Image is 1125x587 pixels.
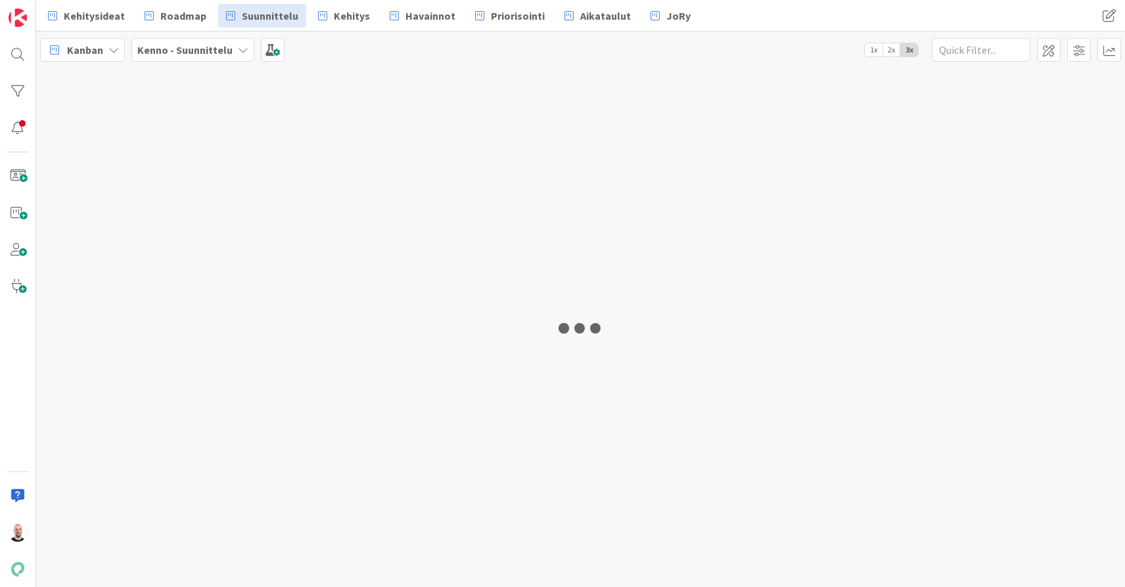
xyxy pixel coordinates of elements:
span: Havainnot [405,8,455,24]
a: JoRy [643,4,699,28]
img: avatar [9,560,27,578]
img: TM [9,523,27,542]
a: Kehitys [310,4,378,28]
a: Suunnittelu [218,4,306,28]
span: 2x [883,43,900,56]
span: JoRy [666,8,691,24]
a: Priorisointi [467,4,553,28]
span: Priorisointi [491,8,545,24]
img: Visit kanbanzone.com [9,9,27,27]
a: Roadmap [137,4,214,28]
input: Quick Filter... [932,38,1030,62]
a: Havainnot [382,4,463,28]
span: 1x [865,43,883,56]
span: Kehitysideat [64,8,125,24]
span: Aikataulut [580,8,631,24]
span: Kehitys [334,8,370,24]
span: Suunnittelu [242,8,298,24]
b: Kenno - Suunnittelu [137,43,233,56]
a: Kehitysideat [40,4,133,28]
span: Kanban [67,42,103,58]
span: 3x [900,43,918,56]
a: Aikataulut [557,4,639,28]
span: Roadmap [160,8,206,24]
